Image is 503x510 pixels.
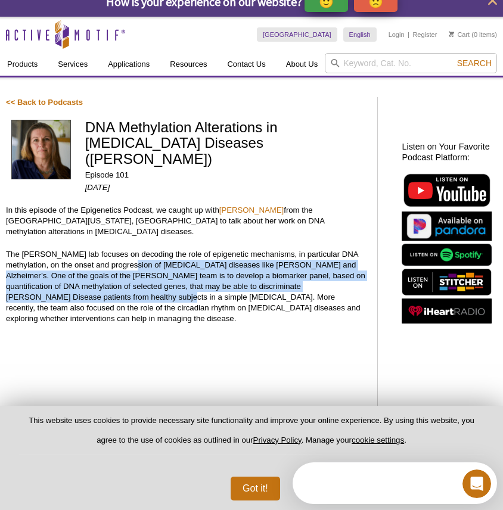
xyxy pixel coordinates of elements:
p: The [PERSON_NAME] lab focuses on decoding the role of epigenetic mechanisms, in particular DNA me... [6,249,365,324]
a: << Back to Podcasts [6,98,83,107]
p: Episode 101 [85,170,366,181]
img: Your Cart [449,31,454,37]
button: Search [454,58,495,69]
iframe: DNA Methylation Alterations in Neurodegenerative Diseases (Paula Desplats) [6,336,365,425]
a: English [343,27,377,42]
p: In this episode of the Epigenetics Podcast, we caught up with from the [GEOGRAPHIC_DATA][US_STATE... [6,205,365,237]
a: Services [51,53,95,76]
span: Search [457,58,492,68]
a: [PERSON_NAME] [219,206,284,214]
p: This website uses cookies to provide necessary site functionality and improve your online experie... [19,415,484,455]
a: Applications [101,53,157,76]
li: (0 items) [449,27,497,42]
iframe: Intercom live chat discovery launcher [293,462,497,504]
h1: DNA Methylation Alterations in [MEDICAL_DATA] Diseases ([PERSON_NAME]) [85,120,366,169]
a: Privacy Policy [253,436,302,444]
li: | [408,27,409,42]
img: Listen on Spotify [402,244,492,266]
a: [GEOGRAPHIC_DATA] [257,27,337,42]
a: Login [389,30,405,39]
img: Listen on iHeartRadio [402,298,492,324]
a: About Us [279,53,325,76]
button: cookie settings [352,436,404,444]
img: Listen on YouTube [402,172,492,209]
img: Listen on Stitcher [402,269,492,296]
img: Listen on Pandora [402,212,492,241]
button: Got it! [231,477,280,500]
h2: Listen on Your Favorite Podcast Platform: [402,141,497,163]
a: Register [412,30,437,39]
iframe: Intercom live chat [462,469,491,498]
em: [DATE] [85,183,110,192]
a: Resources [163,53,214,76]
a: Contact Us [220,53,272,76]
input: Keyword, Cat. No. [325,53,497,73]
a: Cart [449,30,470,39]
img: Paula Desplats headshot [11,120,71,179]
